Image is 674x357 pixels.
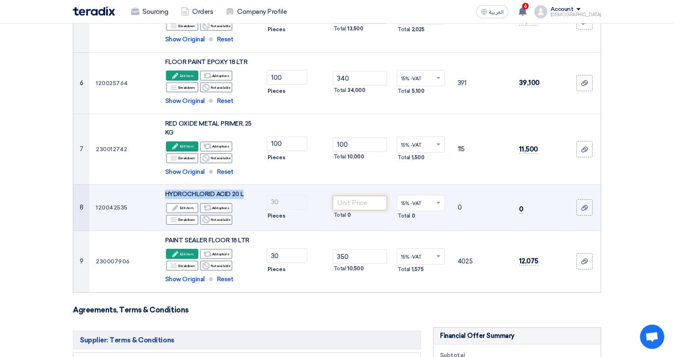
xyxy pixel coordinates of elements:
div: Not available [200,261,232,271]
td: 120042535 [89,185,159,231]
a: Orders [174,3,219,21]
td: 0 [451,185,512,231]
div: Add options [200,141,232,152]
img: Teradix logo [73,6,115,16]
span: HYDROCHLORID ACID 20 L [165,190,244,198]
span: العربية [489,9,504,15]
input: Unit Price [333,71,387,86]
div: RED OXIDE METAL PRIMER, 25 KG [165,119,254,137]
div: Add options [200,71,232,81]
td: 230012742 [89,114,159,185]
td: 6 [73,52,89,114]
span: Show Original [165,96,205,106]
div: Edit item [166,141,198,152]
span: 5,100 [412,87,425,95]
div: Breakdown [166,82,198,92]
span: 11,500 [519,145,538,154]
span: Pieces [268,212,285,220]
td: 115 [451,114,512,185]
span: Pieces [268,154,285,162]
div: FLOOR PAINT EPOXY 18 LTR [165,58,254,67]
span: 0 [519,205,523,214]
div: Edit item [166,71,198,81]
div: PAINT SEALER FLOOR 18 LTR [165,236,254,245]
span: Total [334,86,346,94]
span: Show Original [165,167,205,177]
td: 8 [73,185,89,231]
span: Total [398,26,410,34]
td: 402.5 [451,231,512,292]
input: RFQ_STEP1.ITEMS.2.AMOUNT_TITLE [267,195,307,209]
div: Not available [200,153,232,163]
span: 13,500 [347,25,363,33]
div: [DEMOGRAPHIC_DATA] [551,13,601,17]
span: 1,575 [412,265,424,274]
ng-select: VAT [397,70,445,86]
span: Total [398,212,410,220]
span: Total [334,265,346,273]
span: Reset [217,96,234,106]
div: Open chat [640,325,664,349]
a: Company Profile [219,3,293,21]
div: Add options [200,203,232,213]
span: 0 [412,212,415,220]
input: RFQ_STEP1.ITEMS.2.AMOUNT_TITLE [267,137,307,151]
span: Pieces [268,87,285,95]
span: Total [334,153,346,161]
div: Breakdown [166,153,198,163]
div: Not available [200,21,232,31]
span: Total [398,265,410,274]
input: RFQ_STEP1.ITEMS.2.AMOUNT_TITLE [267,70,307,85]
div: Breakdown [166,261,198,271]
span: Total [398,87,410,95]
input: Unit Price [333,249,387,264]
span: Reset [217,275,234,284]
button: العربية [476,5,508,18]
span: Reset [217,35,234,44]
span: Reset [217,167,234,177]
input: Unit Price [333,137,387,152]
td: 7 [73,114,89,185]
div: Breakdown [166,215,198,225]
td: 120025764 [89,52,159,114]
span: Show Original [165,35,205,44]
span: 10,500 [347,265,364,273]
span: 2,025 [412,26,425,34]
ng-select: VAT [397,248,445,265]
span: 1,500 [412,154,425,162]
span: Total [398,154,410,162]
h5: Supplier: Terms & Conditions [73,331,421,349]
span: 39,100 [519,79,540,87]
img: profile_test.png [534,5,547,18]
div: Breakdown [166,21,198,31]
span: 10,000 [347,153,364,161]
span: 12,075 [519,257,538,265]
td: 9 [73,231,89,292]
div: Not available [200,82,232,92]
span: 6 [522,3,529,9]
div: Edit item [166,249,198,259]
div: Financial Offer Summary [440,331,515,341]
span: 0 [347,211,351,219]
div: Not available [200,215,232,225]
div: Edit item [166,203,198,213]
span: 34,000 [347,86,365,94]
td: 230007906 [89,231,159,292]
ng-select: VAT [397,137,445,153]
span: Total [334,25,346,33]
input: RFQ_STEP1.ITEMS.2.AMOUNT_TITLE [267,248,307,263]
h3: Agreements, Terms & Conditions [73,306,601,314]
ng-select: VAT [397,195,445,211]
span: Pieces [268,26,285,34]
div: Account [551,6,574,13]
input: Unit Price [333,196,387,210]
span: Pieces [268,265,285,274]
a: Sourcing [125,3,174,21]
td: 391 [451,52,512,114]
span: Show Original [165,275,205,284]
div: Add options [200,249,232,259]
span: Total [334,211,346,219]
